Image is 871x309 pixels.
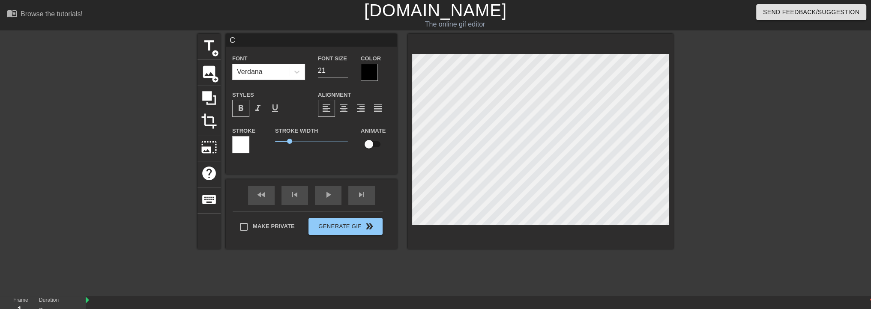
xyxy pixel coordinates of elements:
div: Verdana [237,67,263,77]
span: format_align_right [356,103,366,113]
span: fast_rewind [256,190,266,200]
span: Generate Gif [312,221,379,232]
span: format_underline [270,103,280,113]
label: Animate [361,127,386,135]
span: title [201,38,217,54]
span: format_italic [253,103,263,113]
span: skip_next [356,190,367,200]
span: add_circle [212,50,219,57]
span: help [201,165,217,181]
label: Stroke Width [275,127,318,135]
span: crop [201,113,217,129]
label: Duration [39,298,59,303]
label: Font Size [318,54,347,63]
span: image [201,64,217,80]
label: Font [232,54,247,63]
a: Browse the tutorials! [7,8,83,21]
span: double_arrow [364,221,374,232]
span: photo_size_select_large [201,139,217,155]
a: [DOMAIN_NAME] [364,1,507,20]
span: format_align_left [321,103,332,113]
span: add_circle [212,76,219,83]
span: format_align_center [338,103,349,113]
span: format_bold [236,103,246,113]
label: Stroke [232,127,255,135]
div: Browse the tutorials! [21,10,83,18]
button: Send Feedback/Suggestion [756,4,866,20]
span: keyboard [201,191,217,208]
span: menu_book [7,8,17,18]
span: Send Feedback/Suggestion [763,7,859,18]
label: Color [361,54,381,63]
div: The online gif editor [295,19,616,30]
label: Styles [232,91,254,99]
span: skip_previous [290,190,300,200]
span: format_align_justify [373,103,383,113]
span: Make Private [253,222,295,231]
span: play_arrow [323,190,333,200]
label: Alignment [318,91,351,99]
button: Generate Gif [308,218,383,235]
